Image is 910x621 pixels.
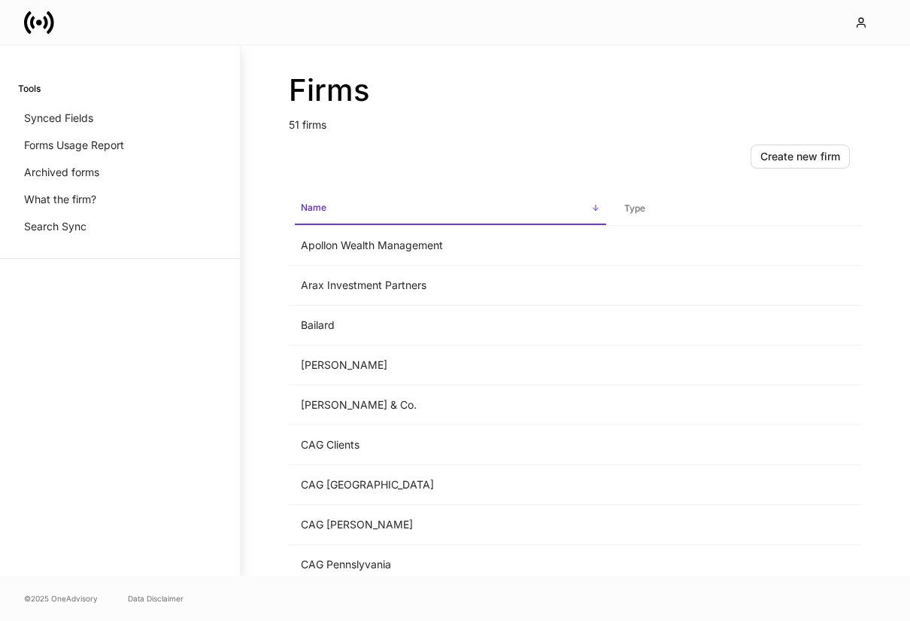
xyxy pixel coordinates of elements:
h6: Type [624,201,645,215]
a: Archived forms [18,159,222,186]
td: [PERSON_NAME] [289,346,612,385]
td: Apollon Wealth Management [289,226,612,266]
td: CAG [GEOGRAPHIC_DATA] [289,465,612,505]
a: Data Disclaimer [128,592,184,604]
p: Search Sync [24,219,86,234]
p: Forms Usage Report [24,138,124,153]
td: [PERSON_NAME] & Co. [289,385,612,425]
h6: Name [301,200,326,215]
td: Bailard [289,306,612,346]
td: CAG [PERSON_NAME] [289,505,612,545]
p: What the firm? [24,192,96,207]
p: Synced Fields [24,111,93,126]
p: Archived forms [24,165,99,180]
a: Synced Fields [18,105,222,132]
div: Create new firm [760,151,840,162]
td: CAG Clients [289,425,612,465]
h6: Tools [18,81,41,96]
span: © 2025 OneAdvisory [24,592,98,604]
a: What the firm? [18,186,222,213]
span: Name [295,193,606,225]
td: CAG Pennslyvania [289,545,612,585]
span: Type [618,193,856,224]
td: Arax Investment Partners [289,266,612,306]
a: Forms Usage Report [18,132,222,159]
p: 51 firms [289,108,862,132]
a: Search Sync [18,213,222,240]
h2: Firms [289,72,862,108]
button: Create new firm [751,145,850,169]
